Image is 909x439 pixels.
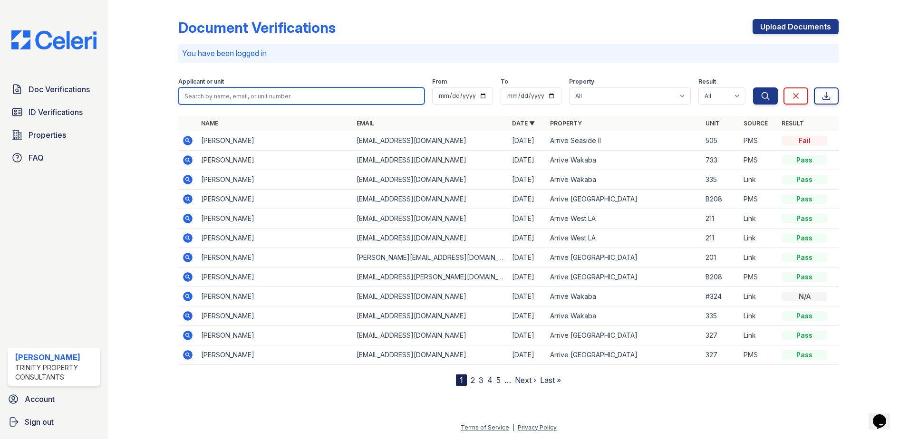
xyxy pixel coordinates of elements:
[740,287,778,306] td: Link
[702,326,740,345] td: 327
[29,152,44,163] span: FAQ
[25,393,55,405] span: Account
[178,78,224,86] label: Applicant or unit
[496,375,501,385] a: 5
[197,345,353,365] td: [PERSON_NAME]
[508,287,546,306] td: [DATE]
[706,120,720,127] a: Unit
[197,248,353,267] td: [PERSON_NAME]
[550,120,582,127] a: Property
[353,345,508,365] td: [EMAIL_ADDRESS][DOMAIN_NAME]
[197,209,353,229] td: [PERSON_NAME]
[178,19,336,36] div: Document Verifications
[4,390,104,409] a: Account
[353,267,508,287] td: [EMAIL_ADDRESS][PERSON_NAME][DOMAIN_NAME]
[29,106,83,118] span: ID Verifications
[197,229,353,248] td: [PERSON_NAME]
[546,267,702,287] td: Arrive [GEOGRAPHIC_DATA]
[8,103,100,122] a: ID Verifications
[782,233,827,243] div: Pass
[197,170,353,190] td: [PERSON_NAME]
[753,19,839,34] a: Upload Documents
[546,248,702,267] td: Arrive [GEOGRAPHIC_DATA]
[782,214,827,223] div: Pass
[740,209,778,229] td: Link
[508,131,546,151] td: [DATE]
[740,248,778,267] td: Link
[698,78,716,86] label: Result
[508,345,546,365] td: [DATE]
[4,30,104,49] img: CE_Logo_Blue-a8612792a0a2168367f1c8372b55b34899dd931a85d93a1a3d3e32e68fde9ad4.png
[546,170,702,190] td: Arrive Wakaba
[357,120,374,127] a: Email
[512,120,535,127] a: Date ▼
[546,131,702,151] td: Arrive Seaside II
[546,326,702,345] td: Arrive [GEOGRAPHIC_DATA]
[353,287,508,306] td: [EMAIL_ADDRESS][DOMAIN_NAME]
[197,306,353,326] td: [PERSON_NAME]
[546,287,702,306] td: Arrive Wakaba
[197,326,353,345] td: [PERSON_NAME]
[740,267,778,287] td: PMS
[546,345,702,365] td: Arrive [GEOGRAPHIC_DATA]
[508,326,546,345] td: [DATE]
[740,229,778,248] td: Link
[782,253,827,262] div: Pass
[8,148,100,167] a: FAQ
[508,306,546,326] td: [DATE]
[782,350,827,360] div: Pass
[702,306,740,326] td: 335
[508,248,546,267] td: [DATE]
[508,229,546,248] td: [DATE]
[546,229,702,248] td: Arrive West LA
[782,311,827,321] div: Pass
[508,190,546,209] td: [DATE]
[25,416,54,428] span: Sign out
[702,209,740,229] td: 211
[782,292,827,301] div: N/A
[15,352,97,363] div: [PERSON_NAME]
[353,190,508,209] td: [EMAIL_ADDRESS][DOMAIN_NAME]
[353,131,508,151] td: [EMAIL_ADDRESS][DOMAIN_NAME]
[353,229,508,248] td: [EMAIL_ADDRESS][DOMAIN_NAME]
[782,272,827,282] div: Pass
[487,375,493,385] a: 4
[740,131,778,151] td: PMS
[513,424,514,431] div: |
[508,267,546,287] td: [DATE]
[546,151,702,170] td: Arrive Wakaba
[869,401,899,429] iframe: chat widget
[461,424,509,431] a: Terms of Service
[479,375,484,385] a: 3
[178,87,425,105] input: Search by name, email, or unit number
[782,120,804,127] a: Result
[201,120,218,127] a: Name
[740,190,778,209] td: PMS
[456,374,467,386] div: 1
[15,363,97,382] div: Trinity Property Consultants
[702,170,740,190] td: 335
[702,151,740,170] td: 733
[353,151,508,170] td: [EMAIL_ADDRESS][DOMAIN_NAME]
[353,170,508,190] td: [EMAIL_ADDRESS][DOMAIN_NAME]
[197,267,353,287] td: [PERSON_NAME]
[546,190,702,209] td: Arrive [GEOGRAPHIC_DATA]
[740,306,778,326] td: Link
[518,424,557,431] a: Privacy Policy
[569,78,594,86] label: Property
[182,48,835,59] p: You have been logged in
[197,190,353,209] td: [PERSON_NAME]
[740,151,778,170] td: PMS
[744,120,768,127] a: Source
[546,209,702,229] td: Arrive West LA
[540,375,561,385] a: Last »
[508,170,546,190] td: [DATE]
[353,326,508,345] td: [EMAIL_ADDRESS][DOMAIN_NAME]
[353,209,508,229] td: [EMAIL_ADDRESS][DOMAIN_NAME]
[782,175,827,184] div: Pass
[353,306,508,326] td: [EMAIL_ADDRESS][DOMAIN_NAME]
[504,374,511,386] span: …
[782,331,827,340] div: Pass
[515,375,536,385] a: Next ›
[8,80,100,99] a: Doc Verifications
